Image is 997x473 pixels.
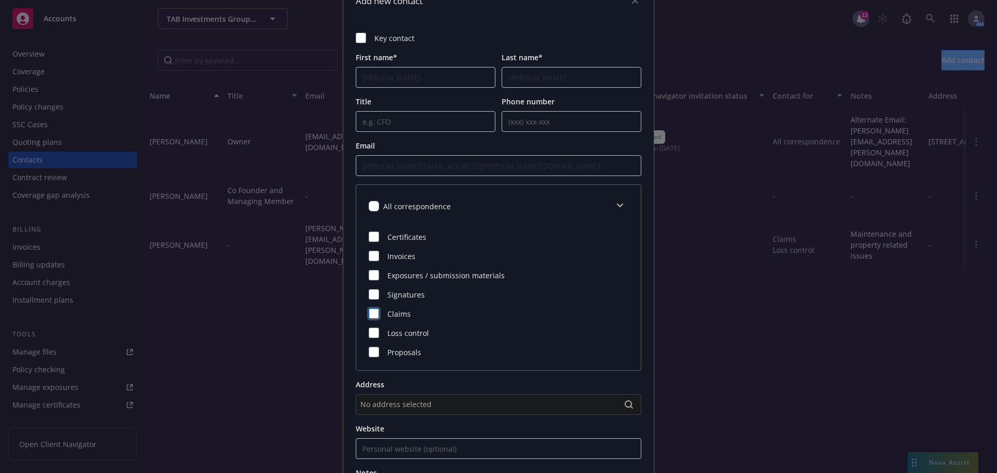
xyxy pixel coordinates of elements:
svg: Search [625,400,633,409]
button: No address selected [356,394,641,415]
div: Certificates [369,232,628,242]
input: Last Name [502,67,641,88]
span: Last name* [502,52,543,62]
span: All correspondence [383,201,451,211]
span: Email [356,141,375,151]
input: example@email.com [356,155,641,176]
input: First Name [356,67,495,88]
div: Signatures [369,289,628,300]
span: Address [356,380,384,389]
div: All correspondence [356,185,641,227]
input: e.g. CFO [356,111,495,132]
span: First name* [356,52,397,62]
input: Personal website (optional) [356,438,641,459]
div: Key contact [356,33,641,44]
div: Proposals [369,347,628,358]
span: Website [356,424,384,434]
span: Title [356,97,371,106]
div: Claims [369,308,628,319]
input: (xxx) xxx-xxx [502,111,641,132]
span: Phone number [502,97,555,106]
div: Loss control [369,328,628,339]
div: No address selected [360,399,626,410]
div: Exposures / submission materials [369,270,628,281]
div: Invoices [369,251,628,262]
